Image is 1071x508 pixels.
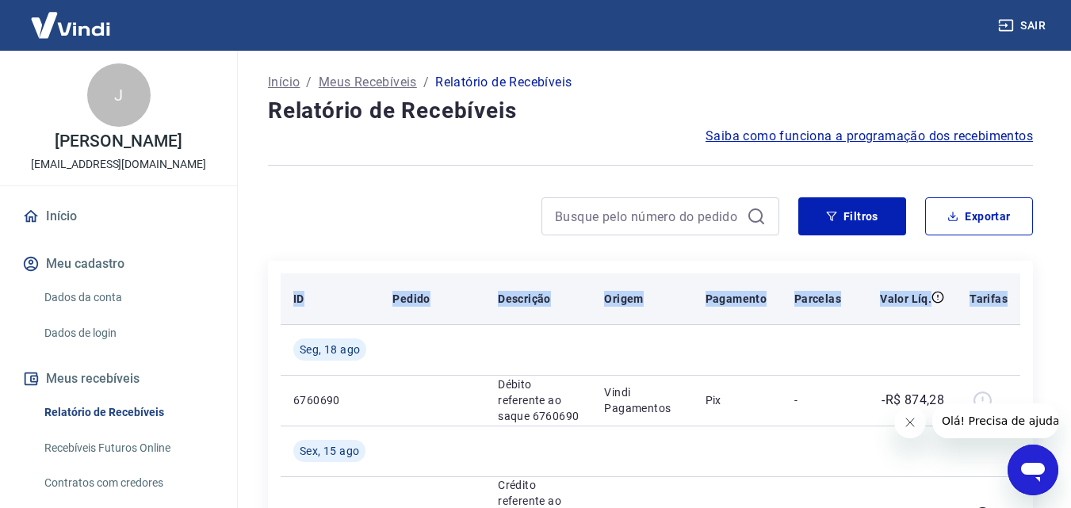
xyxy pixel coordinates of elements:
p: [PERSON_NAME] [55,133,182,150]
a: Meus Recebíveis [319,73,417,92]
a: Recebíveis Futuros Online [38,432,218,464]
p: Débito referente ao saque 6760690 [498,376,579,424]
p: ID [293,291,304,307]
p: / [306,73,312,92]
a: Dados da conta [38,281,218,314]
p: - [794,392,841,408]
p: Descrição [498,291,551,307]
h4: Relatório de Recebíveis [268,95,1033,127]
p: Pedido [392,291,430,307]
button: Sair [995,11,1052,40]
span: Olá! Precisa de ajuda? [10,11,133,24]
a: Dados de login [38,317,218,349]
p: Relatório de Recebíveis [435,73,572,92]
span: Seg, 18 ago [300,342,360,357]
p: [EMAIL_ADDRESS][DOMAIN_NAME] [31,156,206,173]
img: Vindi [19,1,122,49]
a: Início [268,73,300,92]
span: Sex, 15 ago [300,443,359,459]
p: Pagamento [706,291,767,307]
iframe: Fechar mensagem [894,407,926,438]
input: Busque pelo número do pedido [555,204,740,228]
p: 6760690 [293,392,367,408]
div: J [87,63,151,127]
a: Início [19,199,218,234]
p: Origem [604,291,643,307]
p: Vindi Pagamentos [604,384,679,416]
a: Saiba como funciona a programação dos recebimentos [706,127,1033,146]
p: -R$ 874,28 [882,391,944,410]
button: Meu cadastro [19,246,218,281]
p: Valor Líq. [880,291,931,307]
button: Meus recebíveis [19,361,218,396]
p: Tarifas [970,291,1008,307]
a: Relatório de Recebíveis [38,396,218,429]
iframe: Botão para abrir a janela de mensagens [1008,445,1058,495]
button: Filtros [798,197,906,235]
p: Pix [706,392,769,408]
p: Parcelas [794,291,841,307]
button: Exportar [925,197,1033,235]
iframe: Mensagem da empresa [932,403,1058,438]
a: Contratos com credores [38,467,218,499]
p: / [423,73,429,92]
